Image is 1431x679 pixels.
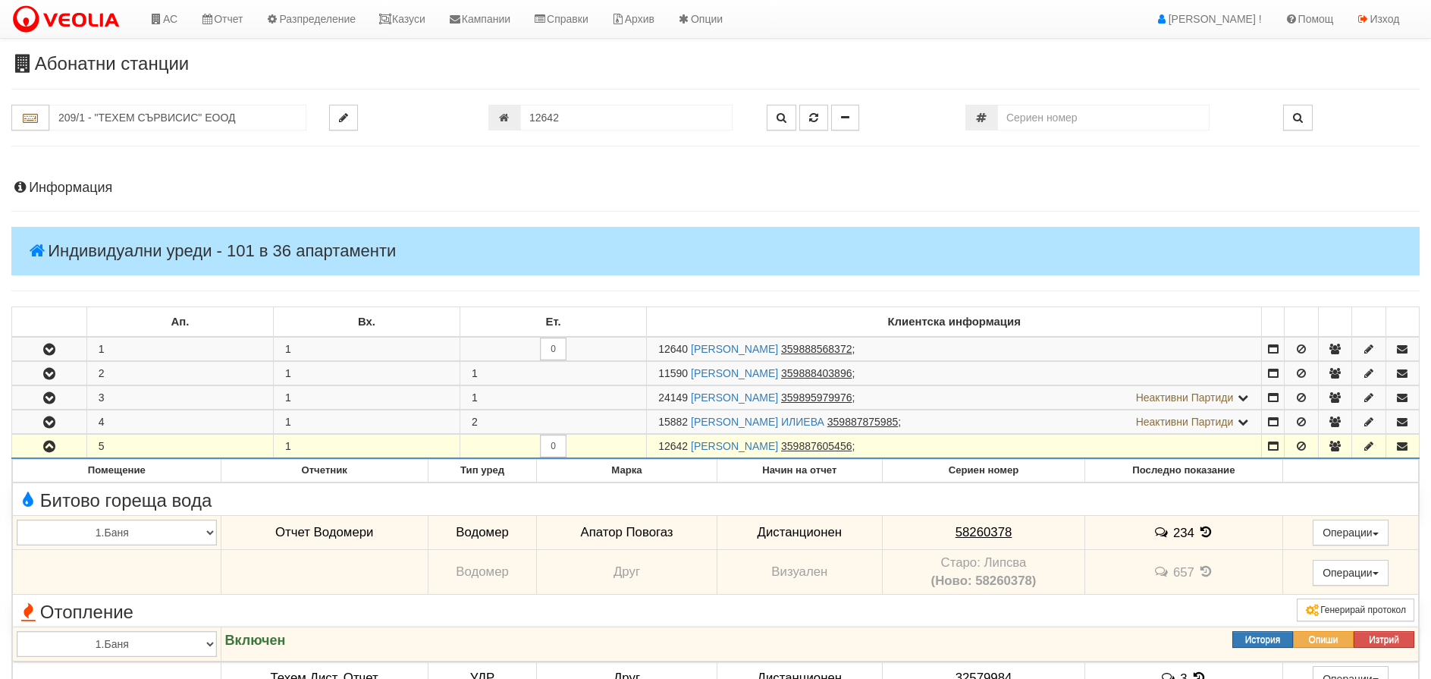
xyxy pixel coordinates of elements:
td: ; [647,410,1262,434]
button: Операции [1313,520,1389,545]
td: 3 [86,386,273,410]
td: Водомер [428,550,537,595]
button: Операции [1313,560,1389,586]
a: [PERSON_NAME] [691,391,778,404]
span: Партида № [658,391,688,404]
td: Друг [537,550,717,595]
button: Изтрий [1354,631,1414,648]
span: 2 [472,416,478,428]
th: Тип уред [428,460,537,483]
td: 1 [273,386,460,410]
span: Неактивни Партиди [1136,416,1234,428]
b: Клиентска информация [888,316,1021,328]
td: : No sort applied, sorting is disabled [1318,307,1351,338]
tcxspan: Call 359887875985 via 3CX [827,416,898,428]
td: Ап.: No sort applied, sorting is disabled [86,307,273,338]
td: ; [647,362,1262,385]
span: 657 [1173,565,1194,580]
button: История [1232,631,1293,648]
h4: Индивидуални уреди - 101 в 36 апартаменти [11,227,1420,275]
tcxspan: Call 359887605456 via 3CX [781,440,852,452]
span: Неактивни Партиди [1136,391,1234,404]
button: Опиши [1293,631,1354,648]
a: [PERSON_NAME] [691,367,778,379]
span: Отопление [17,602,133,622]
td: : No sort applied, sorting is disabled [1352,307,1385,338]
span: История на забележките [1153,564,1173,579]
b: Вх. [358,316,375,328]
td: Вх.: No sort applied, sorting is disabled [273,307,460,338]
td: Апатор Повогаз [537,515,717,550]
th: Последно показание [1085,460,1283,483]
td: Водомер [428,515,537,550]
a: [PERSON_NAME] [691,343,778,355]
img: VeoliaLogo.png [11,4,127,36]
b: Ет. [546,316,561,328]
input: Партида № [520,105,733,130]
input: Сериен номер [997,105,1210,130]
td: Клиентска информация: No sort applied, sorting is disabled [647,307,1262,338]
h3: Абонатни станции [11,54,1420,74]
strong: Включен [225,633,286,648]
span: Партида № [658,416,688,428]
td: Визуален [717,550,882,595]
span: История на показанията [1198,525,1215,539]
td: 1 [273,410,460,434]
input: Абонатна станция [49,105,306,130]
td: : No sort applied, sorting is disabled [12,307,87,338]
span: 1 [472,391,478,404]
tcxspan: Call 359888568372 via 3CX [781,343,852,355]
span: 1 [472,367,478,379]
td: 1 [273,337,460,361]
td: : No sort applied, sorting is disabled [1285,307,1318,338]
tcxspan: Call 58260378 via 3CX [956,525,1012,539]
td: 1 [273,362,460,385]
th: Сериен номер [882,460,1084,483]
td: ; [647,386,1262,410]
h4: Информация [11,181,1420,196]
span: Отчет Водомери [275,525,373,539]
td: Ет.: No sort applied, sorting is disabled [460,307,647,338]
span: Битово гореща вода [17,491,212,511]
td: 1 [273,435,460,459]
th: Начин на отчет [717,460,882,483]
b: (Ново: 58260378) [931,574,1037,588]
a: [PERSON_NAME] ИЛИЕВА [691,416,824,428]
span: 234 [1173,525,1194,539]
th: Отчетник [221,460,428,483]
td: Устройство със сериен номер Липсва беше подменено от устройство със сериен номер 58260378 [882,550,1084,595]
span: История на забележките [1153,525,1173,539]
td: ; [647,435,1262,459]
th: Помещение [13,460,221,483]
tcxspan: Call 359888403896 via 3CX [781,367,852,379]
b: Ап. [171,316,189,328]
td: Дистанционен [717,515,882,550]
button: Генерирай протокол [1297,599,1414,621]
span: Партида № [658,367,688,379]
td: : No sort applied, sorting is disabled [1262,307,1285,338]
td: 2 [86,362,273,385]
span: Партида № [658,440,688,452]
td: 5 [86,435,273,459]
td: ; [647,337,1262,361]
th: Марка [537,460,717,483]
span: Партида № [658,343,688,355]
a: [PERSON_NAME] [691,440,778,452]
td: 4 [86,410,273,434]
td: 1 [86,337,273,361]
td: : No sort applied, sorting is disabled [1385,307,1419,338]
tcxspan: Call 359895979976 via 3CX [781,391,852,404]
span: История на показанията [1198,564,1215,579]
